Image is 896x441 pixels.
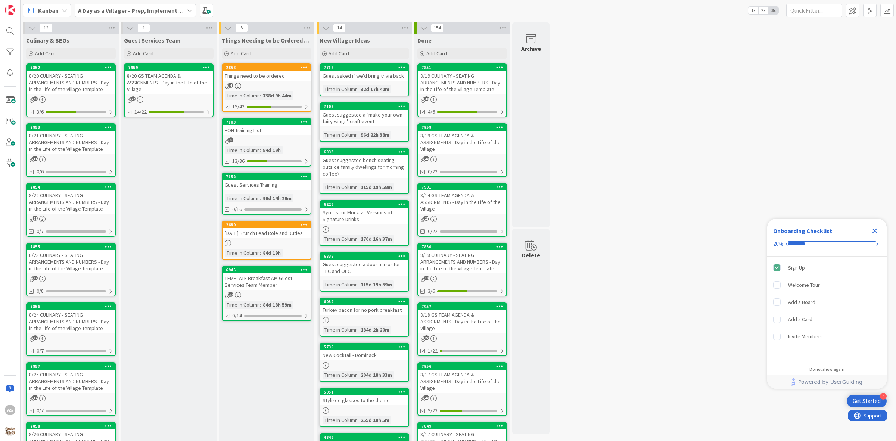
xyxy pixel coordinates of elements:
div: 7856 [27,303,115,310]
div: 338d 9h 44m [261,91,293,100]
div: 7851 [421,65,506,70]
div: New Cocktail - Dominack [320,350,408,360]
div: 79598/20 GS TEAM AGENDA & ASSIGNMENTS - Day in the Life of the Village [125,64,213,94]
span: Guest Services Team [124,37,181,44]
div: 78568/24 CULINARY - SEATING ARRANGEMENTS AND NUMBERS - Day in the Life of the Village Template [27,303,115,333]
span: 37 [33,276,38,280]
a: 79588/19 GS TEAM AGENDA & ASSIGNMENTS - Day in the Life of the Village0/22 [417,123,507,177]
a: 6226Syrups for Mocktail Versions of Signature DrinksTime in Column:170d 16h 37m [320,200,409,246]
div: 4 [880,393,887,400]
div: 7850 [418,243,506,250]
div: 8/25 CULINARY - SEATING ARRANGEMENTS AND NUMBERS - Day in the Life of the Village Template [27,370,115,393]
div: Time in Column [225,301,260,309]
span: Add Card... [329,50,352,57]
div: Checklist items [767,257,887,361]
div: 6052 [320,298,408,305]
div: 7103 [223,119,311,125]
div: 8/19 GS TEAM AGENDA & ASSIGNMENTS - Day in the Life of the Village [418,131,506,154]
span: 14 [333,24,346,32]
span: 27 [424,216,429,221]
span: 0/6 [37,168,44,176]
span: 0/8 [37,287,44,295]
span: : [358,131,359,139]
span: : [260,249,261,257]
span: 40 [424,96,429,101]
div: 184d 2h 20m [359,326,391,334]
div: Time in Column [225,194,260,202]
div: 78558/23 CULINARY - SEATING ARRANGEMENTS AND NUMBERS - Day in the Life of the Village Template [27,243,115,273]
div: 5739New Cocktail - Dominack [320,344,408,360]
div: Checklist Container [767,219,887,389]
div: 255d 18h 5m [359,416,391,424]
span: Support [16,1,34,10]
div: 8/18 CULINARY - SEATING ARRANGEMENTS AND NUMBERS - Day in the Life of the Village Template [418,250,506,273]
span: 37 [228,292,233,297]
a: 5739New Cocktail - DominackTime in Column:204d 18h 33m [320,343,409,382]
div: Time in Column [323,131,358,139]
div: Guest suggested a "make your own fairy wings" craft event [320,110,408,126]
div: 5051 [324,389,408,395]
div: Onboarding Checklist [773,226,832,235]
div: 7102Guest suggested a "make your own fairy wings" craft event [320,103,408,126]
a: 6052Turkey bacon for no pork breakfastTime in Column:184d 2h 20m [320,298,409,337]
span: Add Card... [133,50,157,57]
div: 78508/18 CULINARY - SEATING ARRANGEMENTS AND NUMBERS - Day in the Life of the Village Template [418,243,506,273]
span: Add Card... [426,50,450,57]
div: Welcome Tour is incomplete. [770,277,884,293]
div: 6226 [324,202,408,207]
div: 7718Guest asked if we'd bring trivia back [320,64,408,81]
a: 6945TEMPLATE Breakfast AM Guest Services Team MemberTime in Column:84d 18h 59m0/14 [222,266,311,321]
span: 37 [33,216,38,221]
span: 4/6 [428,108,435,116]
a: 79578/18 GS TEAM AGENDA & ASSIGNMENTS - Day in the Life of the Village1/22 [417,302,507,356]
span: 40 [33,96,38,101]
div: 7152 [223,173,311,180]
div: 8/20 CULINARY - SEATING ARRANGEMENTS AND NUMBERS - Day in the Life of the Village Template [27,71,115,94]
span: : [358,280,359,289]
div: Checklist progress: 20% [773,240,881,247]
div: 7855 [27,243,115,250]
div: 7850 [421,244,506,249]
a: 7718Guest asked if we'd bring trivia backTime in Column:32d 17h 40m [320,63,409,96]
span: 0/7 [37,407,44,414]
input: Quick Filter... [786,4,842,17]
div: 78578/25 CULINARY - SEATING ARRANGEMENTS AND NUMBERS - Day in the Life of the Village Template [27,363,115,393]
span: Kanban [38,6,59,15]
span: Powered by UserGuiding [798,378,862,386]
div: 7849 [421,423,506,429]
div: 84d 19h [261,249,283,257]
div: 8/24 CULINARY - SEATING ARRANGEMENTS AND NUMBERS - Day in the Life of the Village Template [27,310,115,333]
div: Time in Column [323,326,358,334]
div: 8/20 GS TEAM AGENDA & ASSIGNMENTS - Day in the Life of the Village [125,71,213,94]
span: Culinary & BEOs [26,37,69,44]
div: Add a Card is incomplete. [770,311,884,327]
div: 7152Guest Services Training [223,173,311,190]
span: 39 [33,156,38,161]
span: 27 [424,335,429,340]
div: 6832Guest suggested a door mirror for FFC and OFC [320,253,408,276]
div: 7852 [27,64,115,71]
div: 7857 [30,364,115,369]
div: 8/19 CULINARY - SEATING ARRANGEMENTS AND NUMBERS - Day in the Life of the Village Template [418,71,506,94]
span: : [358,183,359,191]
div: 78538/21 CULINARY - SEATING ARRANGEMENTS AND NUMBERS - Day in the Life of the Village Template [27,124,115,154]
div: 7152 [226,174,311,179]
div: 204d 18h 33m [359,371,394,379]
span: 0/7 [37,347,44,355]
div: Time in Column [225,249,260,257]
div: [DATE] Brunch Lead Role and Duties [223,228,311,238]
div: 8/21 CULINARY - SEATING ARRANGEMENTS AND NUMBERS - Day in the Life of the Village Template [27,131,115,154]
div: 5739 [320,344,408,350]
span: Add Card... [231,50,255,57]
span: : [260,194,261,202]
div: AS [5,405,15,415]
div: 8/23 CULINARY - SEATING ARRANGEMENTS AND NUMBERS - Day in the Life of the Village Template [27,250,115,273]
div: Time in Column [323,235,358,243]
span: 3/6 [37,108,44,116]
a: 79598/20 GS TEAM AGENDA & ASSIGNMENTS - Day in the Life of the Village14/22 [124,63,214,117]
div: Stylized glasses to the theme [320,395,408,405]
span: 0/22 [428,227,438,235]
div: 7856 [30,304,115,309]
a: 79568/17 GS TEAM AGENDA & ASSIGNMENTS - Day in the Life of the Village9/23 [417,362,507,416]
span: 2x [758,7,768,14]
